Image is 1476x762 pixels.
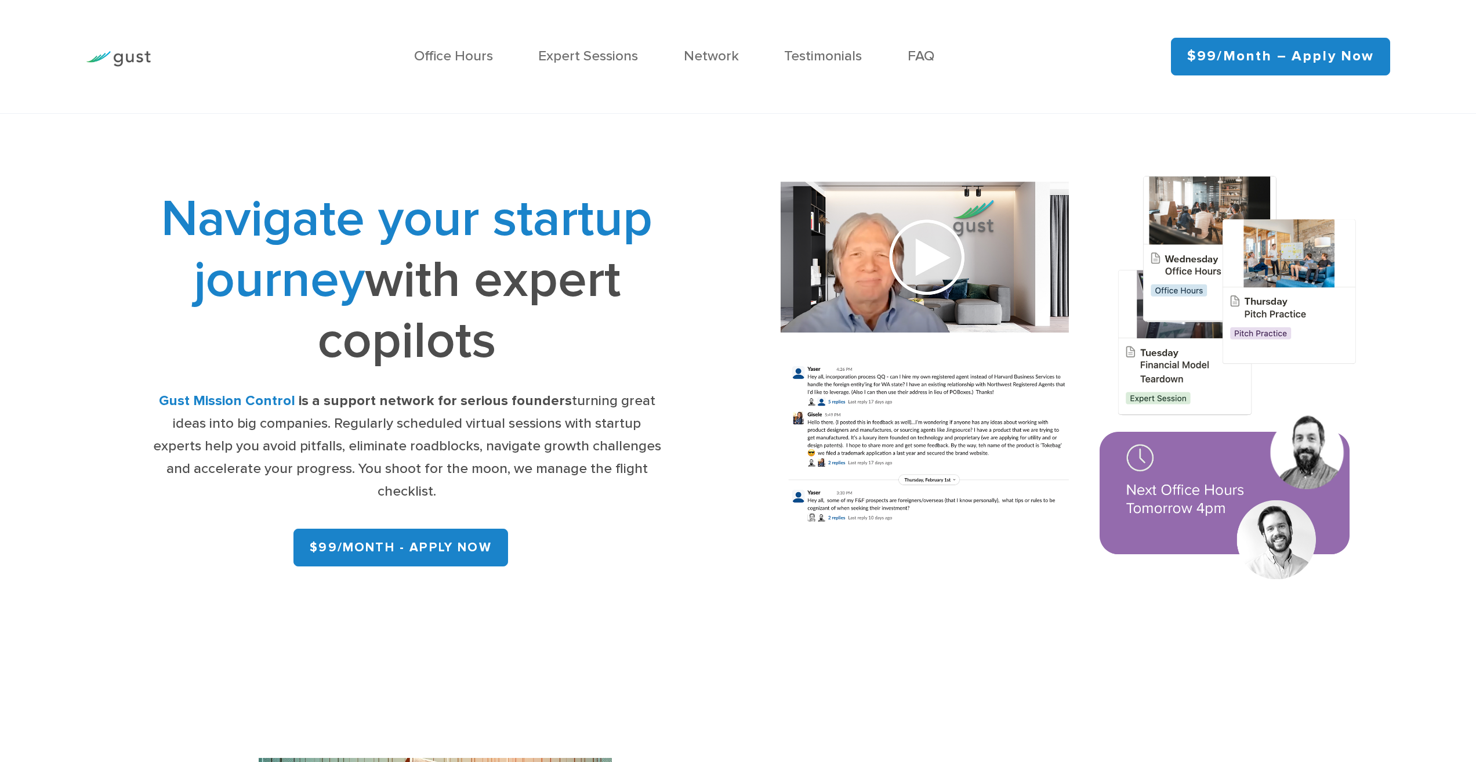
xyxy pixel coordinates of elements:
[152,390,662,503] div: turning great ideas into big companies. Regularly scheduled virtual sessions with startup experts...
[161,189,652,310] span: Navigate your startup journey
[538,48,638,64] a: Expert Sessions
[784,48,862,64] a: Testimonials
[908,48,934,64] a: FAQ
[159,392,295,409] strong: Gust Mission Control
[86,51,151,67] img: Gust Logo
[684,48,739,64] a: Network
[299,392,572,409] strong: is a support network for serious founders
[750,153,1388,609] img: Composition of calendar events, a video call presentation, and chat rooms
[414,48,493,64] a: Office Hours
[152,189,662,371] h1: with expert copilots
[1171,38,1391,76] a: $99/month – Apply Now
[293,529,508,566] a: $99/month - APPLY NOW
